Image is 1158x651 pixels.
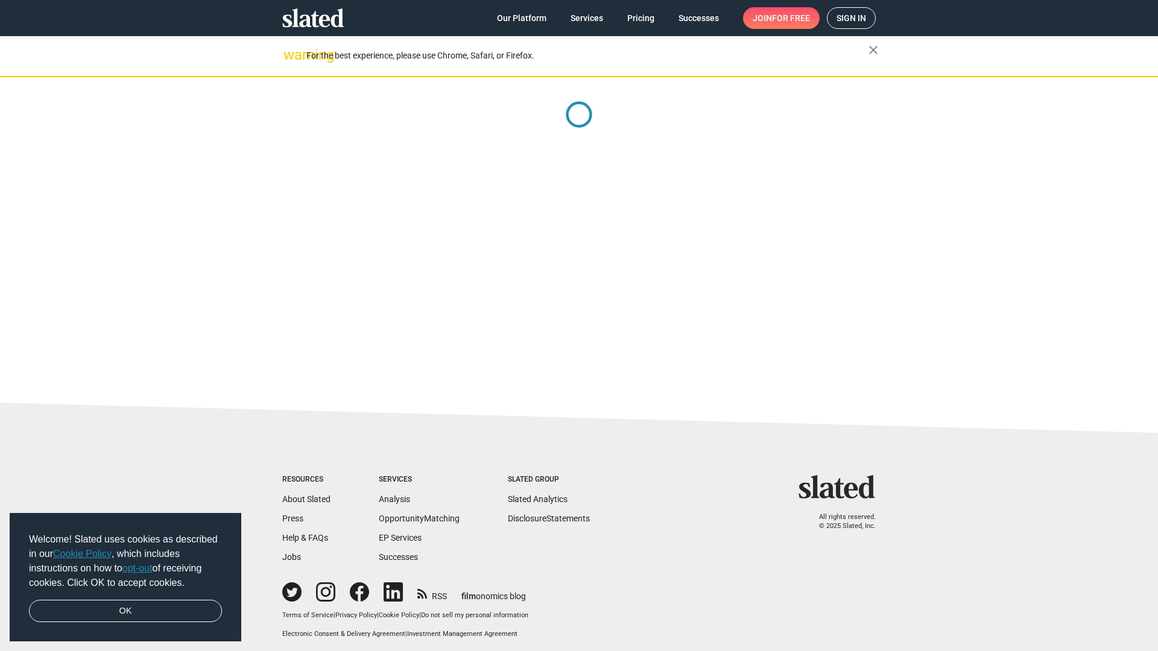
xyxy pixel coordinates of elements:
[508,494,568,504] a: Slated Analytics
[29,600,222,623] a: dismiss cookie message
[669,7,729,29] a: Successes
[753,7,810,29] span: Join
[405,630,407,638] span: |
[627,7,654,29] span: Pricing
[417,583,447,602] a: RSS
[282,630,405,638] a: Electronic Consent & Delivery Agreement
[679,7,719,29] span: Successes
[772,7,810,29] span: for free
[379,611,419,619] a: Cookie Policy
[282,494,331,504] a: About Slated
[837,8,866,28] span: Sign in
[461,591,476,601] span: film
[283,48,298,62] mat-icon: warning
[282,552,301,562] a: Jobs
[379,494,410,504] a: Analysis
[334,611,335,619] span: |
[508,475,590,485] div: Slated Group
[379,533,422,542] a: EP Services
[379,552,418,562] a: Successes
[806,513,876,530] p: All rights reserved. © 2025 Slated, Inc.
[827,7,876,29] a: Sign in
[53,549,112,559] a: Cookie Policy
[306,48,868,64] div: For the best experience, please use Chrome, Safari, or Firefox.
[10,513,241,642] div: cookieconsent
[377,611,379,619] span: |
[487,7,556,29] a: Our Platform
[421,611,528,620] button: Do not sell my personal information
[866,43,881,57] mat-icon: close
[497,7,546,29] span: Our Platform
[561,7,613,29] a: Services
[282,533,328,542] a: Help & FAQs
[335,611,377,619] a: Privacy Policy
[618,7,664,29] a: Pricing
[571,7,603,29] span: Services
[379,475,460,485] div: Services
[461,581,526,602] a: filmonomics blog
[379,514,460,523] a: OpportunityMatching
[282,475,331,485] div: Resources
[282,514,303,523] a: Press
[282,611,334,619] a: Terms of Service
[419,611,421,619] span: |
[743,7,820,29] a: Joinfor free
[122,563,153,573] a: opt-out
[508,514,590,523] a: DisclosureStatements
[407,630,517,638] a: Investment Management Agreement
[29,532,222,590] span: Welcome! Slated uses cookies as described in our , which includes instructions on how to of recei...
